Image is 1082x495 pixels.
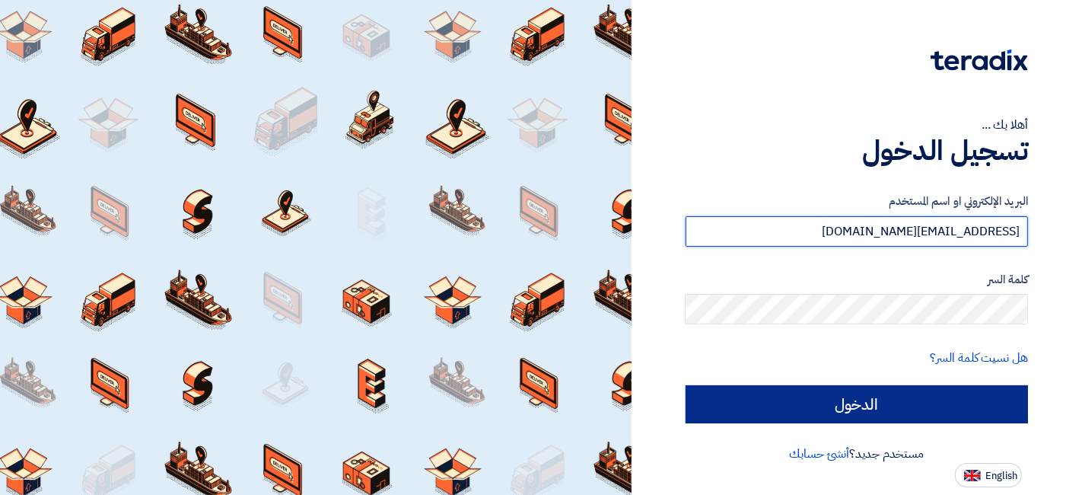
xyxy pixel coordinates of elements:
[985,471,1017,481] span: English
[789,445,849,463] a: أنشئ حسابك
[686,134,1029,168] h1: تسجيل الدخول
[686,271,1029,289] label: كلمة السر
[686,445,1029,463] div: مستخدم جديد؟
[964,470,981,481] img: en-US.png
[931,349,1028,367] a: هل نسيت كلمة السر؟
[931,49,1028,71] img: Teradix logo
[686,116,1029,134] div: أهلا بك ...
[686,193,1029,210] label: البريد الإلكتروني او اسم المستخدم
[686,216,1029,247] input: أدخل بريد العمل الإلكتروني او اسم المستخدم الخاص بك ...
[955,463,1022,487] button: English
[686,385,1029,423] input: الدخول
